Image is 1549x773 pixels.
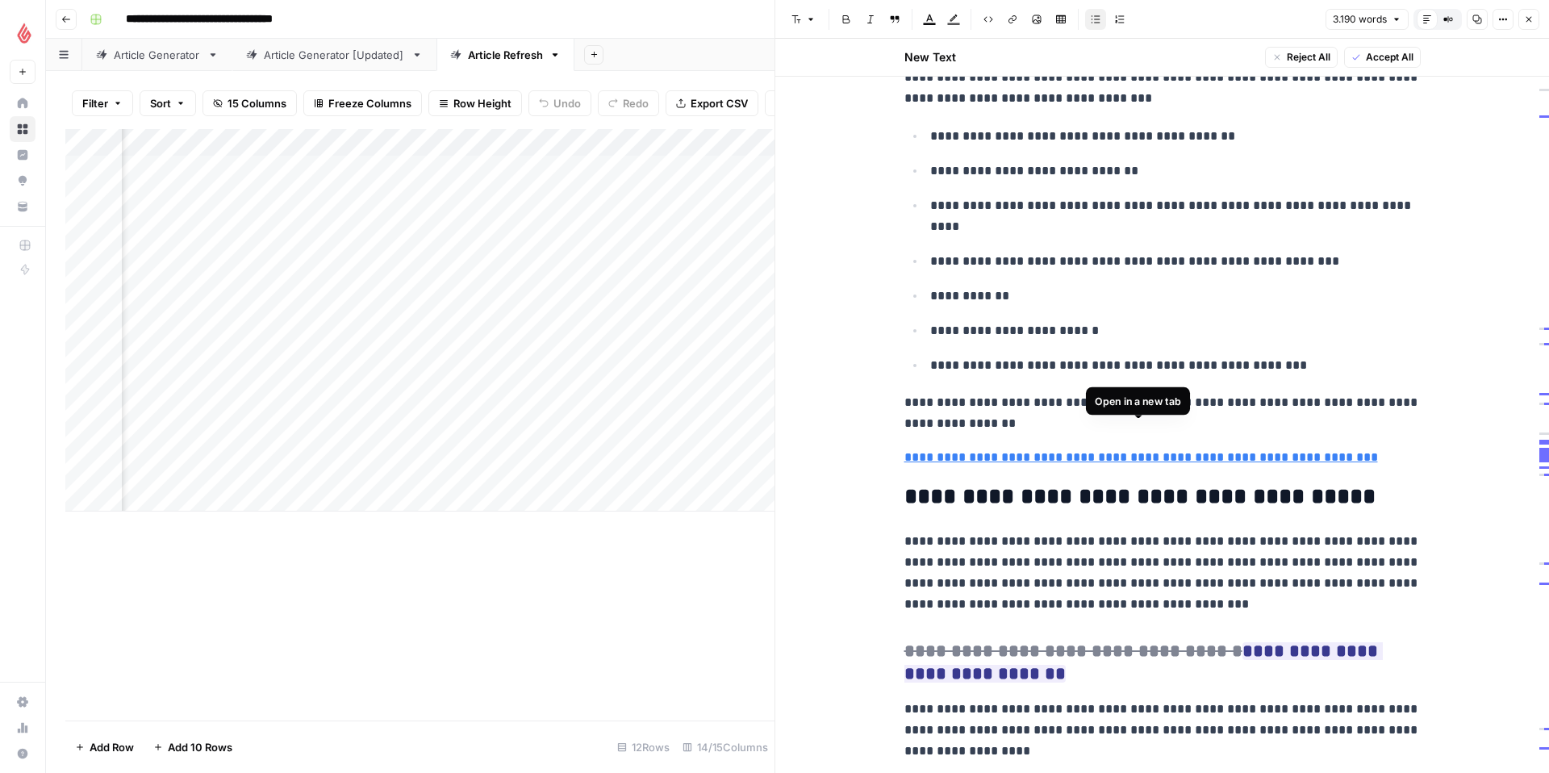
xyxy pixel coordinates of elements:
span: Accept All [1366,50,1413,65]
a: Article Generator [Updated] [232,39,436,71]
button: Help + Support [10,741,35,767]
span: Undo [553,95,581,111]
button: Workspace: Lightspeed [10,13,35,53]
button: 3.190 words [1326,9,1409,30]
span: Redo [623,95,649,111]
button: Add 10 Rows [144,734,242,760]
span: Row Height [453,95,511,111]
span: Export CSV [691,95,748,111]
span: 15 Columns [228,95,286,111]
div: Open in a new tab [1095,393,1180,408]
button: 15 Columns [202,90,297,116]
div: Article Refresh [468,47,543,63]
a: Home [10,90,35,116]
button: Reject All [1265,47,1338,68]
div: 14/15 Columns [676,734,774,760]
span: Freeze Columns [328,95,411,111]
button: Sort [140,90,196,116]
button: Accept All [1344,47,1421,68]
span: Add 10 Rows [168,739,232,755]
button: Undo [528,90,591,116]
span: Sort [150,95,171,111]
a: Insights [10,142,35,168]
a: Article Generator [82,39,232,71]
div: Article Generator [114,47,201,63]
div: 12 Rows [611,734,676,760]
h2: New Text [904,49,956,65]
button: Redo [598,90,659,116]
img: Lightspeed Logo [10,19,39,48]
button: Row Height [428,90,522,116]
button: Freeze Columns [303,90,422,116]
a: Your Data [10,194,35,219]
button: Add Row [65,734,144,760]
a: Usage [10,715,35,741]
a: Article Refresh [436,39,574,71]
button: Filter [72,90,133,116]
a: Settings [10,689,35,715]
span: Reject All [1287,50,1330,65]
a: Browse [10,116,35,142]
span: 3.190 words [1333,12,1387,27]
div: Article Generator [Updated] [264,47,405,63]
span: Filter [82,95,108,111]
span: Add Row [90,739,134,755]
button: Export CSV [666,90,758,116]
a: Opportunities [10,168,35,194]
